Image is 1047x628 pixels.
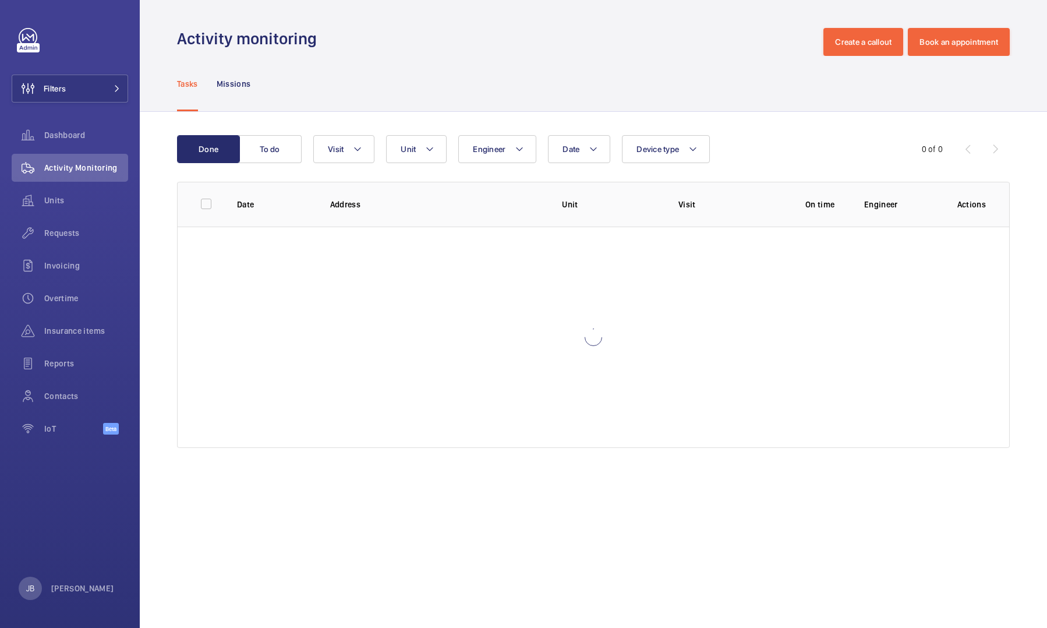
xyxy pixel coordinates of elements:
button: Device type [622,135,710,163]
span: Invoicing [44,260,128,271]
span: Units [44,195,128,206]
button: Date [548,135,610,163]
p: Actions [957,199,986,210]
span: Filters [44,83,66,94]
div: 0 of 0 [922,143,943,155]
p: On time [794,199,846,210]
button: Visit [313,135,374,163]
button: To do [239,135,302,163]
span: Beta [103,423,119,435]
span: Insurance items [44,325,128,337]
p: Engineer [864,199,939,210]
button: Create a callout [823,28,903,56]
h1: Activity monitoring [177,28,324,50]
span: Overtime [44,292,128,304]
p: Tasks [177,78,198,90]
button: Engineer [458,135,536,163]
button: Filters [12,75,128,103]
span: Date [563,144,579,154]
p: Address [330,199,544,210]
p: Visit [678,199,776,210]
p: JB [26,583,34,594]
span: Dashboard [44,129,128,141]
span: IoT [44,423,103,435]
span: Engineer [473,144,505,154]
p: Missions [217,78,251,90]
p: [PERSON_NAME] [51,583,114,594]
span: Visit [328,144,344,154]
span: Reports [44,358,128,369]
button: Unit [386,135,447,163]
p: Date [237,199,312,210]
span: Requests [44,227,128,239]
button: Book an appointment [908,28,1010,56]
p: Unit [562,199,659,210]
span: Device type [636,144,679,154]
button: Done [177,135,240,163]
span: Unit [401,144,416,154]
span: Activity Monitoring [44,162,128,174]
span: Contacts [44,390,128,402]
